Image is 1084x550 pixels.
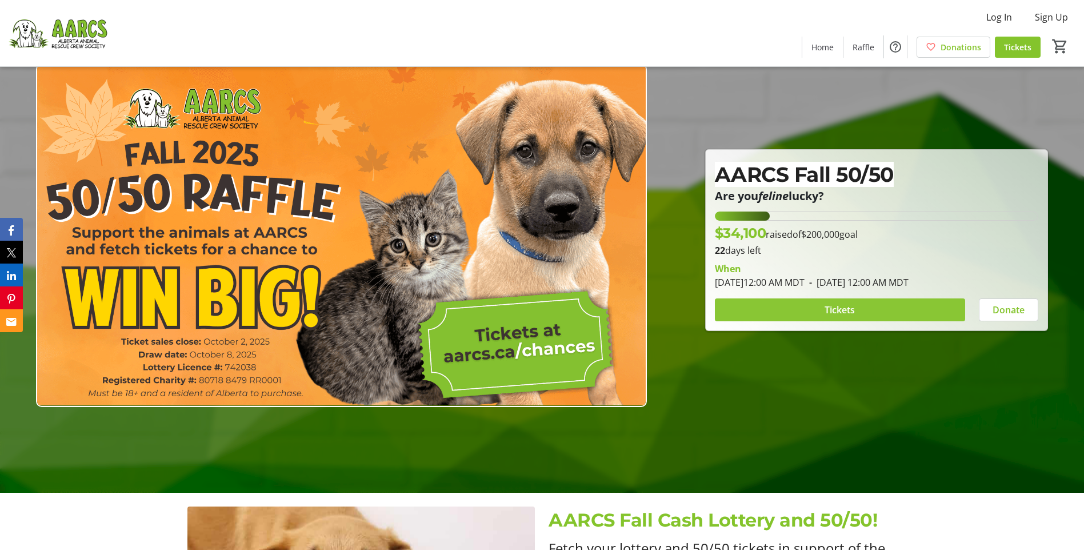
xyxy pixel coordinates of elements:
[758,188,789,204] em: feline
[715,162,894,187] span: AARCS Fall 50/50
[811,41,834,53] span: Home
[941,41,981,53] span: Donations
[993,303,1025,317] span: Donate
[802,37,843,58] a: Home
[7,5,109,62] img: Alberta Animal Rescue Crew Society's Logo
[715,276,805,289] span: [DATE] 12:00 AM MDT
[884,35,907,58] button: Help
[1050,36,1070,57] button: Cart
[1004,41,1031,53] span: Tickets
[715,225,766,241] span: $34,100
[805,276,817,289] span: -
[843,37,883,58] a: Raffle
[853,41,874,53] span: Raffle
[977,8,1021,26] button: Log In
[979,298,1038,321] button: Donate
[917,37,990,58] a: Donations
[825,303,855,317] span: Tickets
[549,507,896,534] p: AARCS Fall Cash Lottery and 50/50!
[805,276,909,289] span: [DATE] 12:00 AM MDT
[715,244,1038,257] p: days left
[715,298,965,321] button: Tickets
[715,262,741,276] div: When
[715,212,1038,221] div: 17.05% of fundraising goal reached
[36,63,647,407] img: Campaign CTA Media Photo
[801,228,839,241] span: $200,000
[1035,10,1068,24] span: Sign Up
[1026,8,1077,26] button: Sign Up
[715,223,858,244] p: raised of goal
[995,37,1041,58] a: Tickets
[715,190,1038,202] p: Are you lucky?
[715,244,725,257] span: 22
[986,10,1012,24] span: Log In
